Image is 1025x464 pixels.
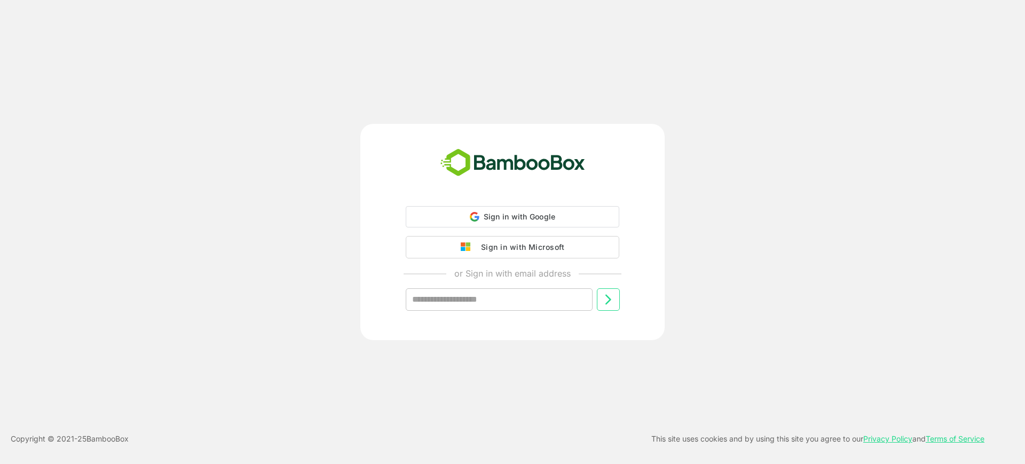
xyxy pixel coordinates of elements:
p: Copyright © 2021- 25 BambooBox [11,432,129,445]
span: Sign in with Google [484,212,556,221]
p: This site uses cookies and by using this site you agree to our and [651,432,984,445]
div: Sign in with Google [406,206,619,227]
img: google [461,242,476,252]
img: bamboobox [435,145,591,180]
p: or Sign in with email address [454,267,571,280]
div: Sign in with Microsoft [476,240,564,254]
a: Terms of Service [926,434,984,443]
a: Privacy Policy [863,434,912,443]
button: Sign in with Microsoft [406,236,619,258]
